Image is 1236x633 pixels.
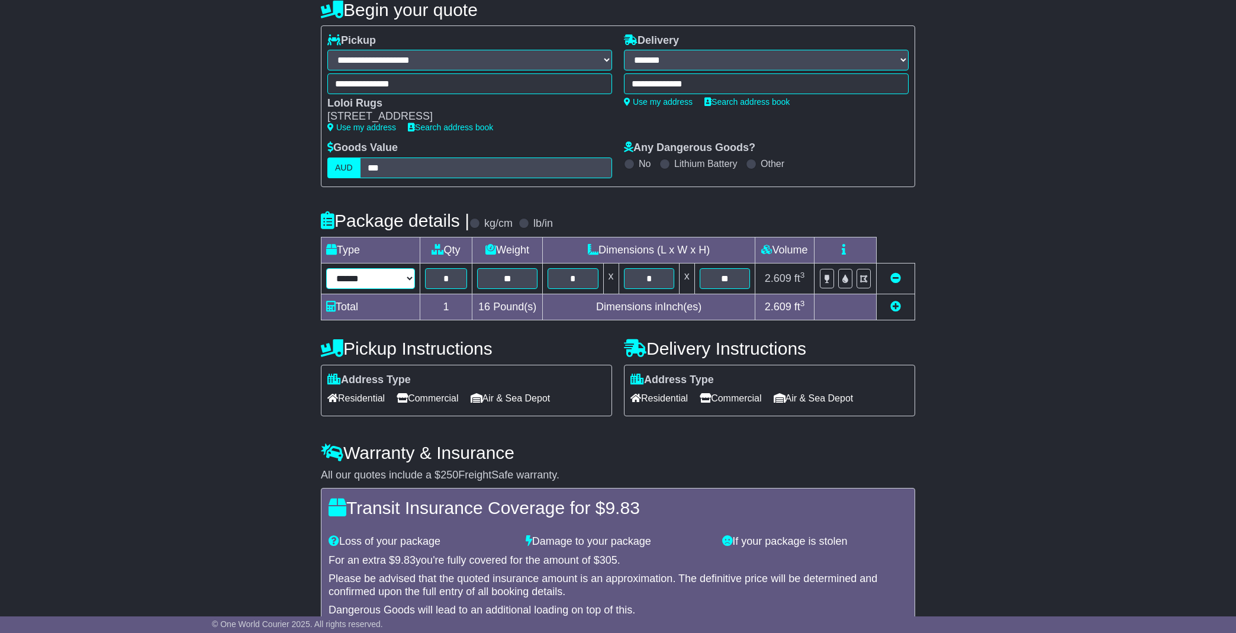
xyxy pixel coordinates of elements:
[484,217,513,230] label: kg/cm
[323,535,520,548] div: Loss of your package
[327,34,376,47] label: Pickup
[794,272,805,284] span: ft
[704,97,790,107] a: Search address book
[420,294,472,320] td: 1
[630,374,714,387] label: Address Type
[765,301,791,313] span: 2.609
[327,389,385,407] span: Residential
[543,237,755,263] td: Dimensions (L x W x H)
[472,294,542,320] td: Pound(s)
[471,389,551,407] span: Air & Sea Depot
[765,272,791,284] span: 2.609
[774,389,854,407] span: Air & Sea Depot
[321,469,915,482] div: All our quotes include a $ FreightSafe warranty.
[329,554,907,567] div: For an extra $ you're fully covered for the amount of $ .
[639,158,651,169] label: No
[327,110,600,123] div: [STREET_ADDRESS]
[716,535,913,548] div: If your package is stolen
[472,237,542,263] td: Weight
[603,263,619,294] td: x
[624,97,693,107] a: Use my address
[890,301,901,313] a: Add new item
[624,339,915,358] h4: Delivery Instructions
[800,271,805,279] sup: 3
[329,573,907,598] div: Please be advised that the quoted insurance amount is an approximation. The definitive price will...
[329,604,907,617] div: Dangerous Goods will lead to an additional loading on top of this.
[700,389,761,407] span: Commercial
[321,237,420,263] td: Type
[440,469,458,481] span: 250
[212,619,383,629] span: © One World Courier 2025. All rights reserved.
[397,389,458,407] span: Commercial
[794,301,805,313] span: ft
[520,535,717,548] div: Damage to your package
[395,554,416,566] span: 9.83
[321,211,469,230] h4: Package details |
[327,97,600,110] div: Loloi Rugs
[420,237,472,263] td: Qty
[600,554,617,566] span: 305
[761,158,784,169] label: Other
[329,498,907,518] h4: Transit Insurance Coverage for $
[327,142,398,155] label: Goods Value
[674,158,738,169] label: Lithium Battery
[327,123,396,132] a: Use my address
[543,294,755,320] td: Dimensions in Inch(es)
[890,272,901,284] a: Remove this item
[755,237,814,263] td: Volume
[624,34,679,47] label: Delivery
[327,374,411,387] label: Address Type
[321,443,915,462] h4: Warranty & Insurance
[321,294,420,320] td: Total
[327,158,360,178] label: AUD
[533,217,553,230] label: lb/in
[408,123,493,132] a: Search address book
[630,389,688,407] span: Residential
[478,301,490,313] span: 16
[624,142,755,155] label: Any Dangerous Goods?
[800,299,805,308] sup: 3
[321,339,612,358] h4: Pickup Instructions
[605,498,639,518] span: 9.83
[679,263,694,294] td: x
